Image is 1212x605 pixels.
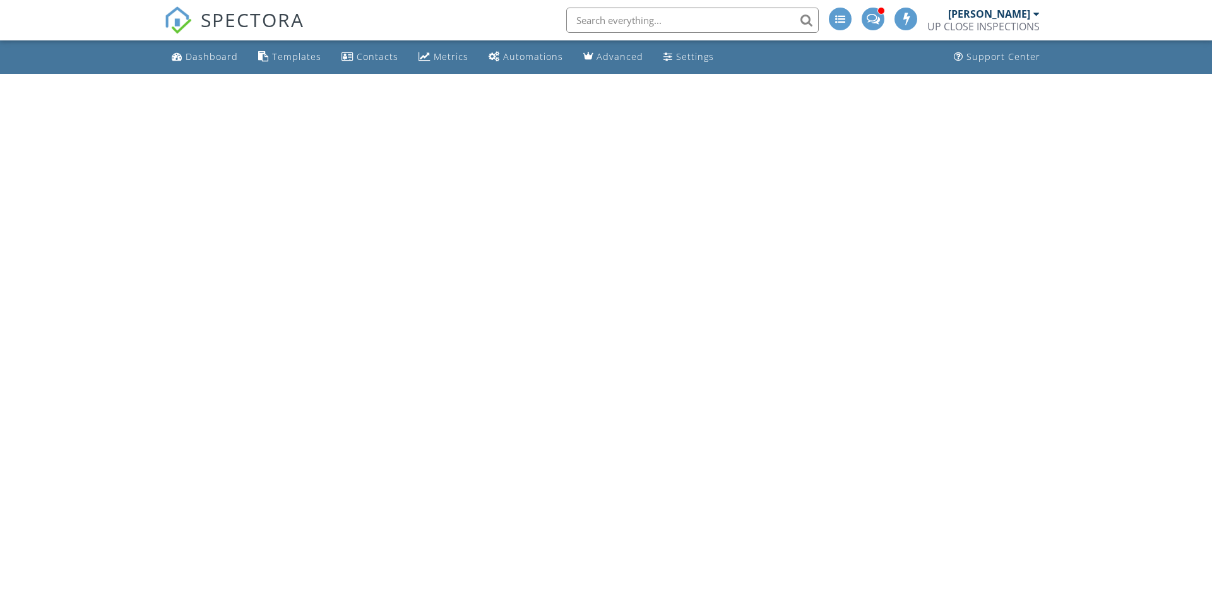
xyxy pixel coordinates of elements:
[167,45,243,69] a: Dashboard
[484,45,568,69] a: Automations (Advanced)
[503,51,563,63] div: Automations
[927,20,1040,33] div: UP CLOSE INSPECTIONS
[357,51,398,63] div: Contacts
[336,45,403,69] a: Contacts
[566,8,819,33] input: Search everything...
[434,51,468,63] div: Metrics
[413,45,473,69] a: Metrics
[658,45,719,69] a: Settings
[949,45,1045,69] a: Support Center
[948,8,1030,20] div: [PERSON_NAME]
[164,6,192,34] img: The Best Home Inspection Software - Spectora
[272,51,321,63] div: Templates
[164,17,304,44] a: SPECTORA
[676,51,714,63] div: Settings
[597,51,643,63] div: Advanced
[253,45,326,69] a: Templates
[201,6,304,33] span: SPECTORA
[966,51,1040,63] div: Support Center
[578,45,648,69] a: Advanced
[186,51,238,63] div: Dashboard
